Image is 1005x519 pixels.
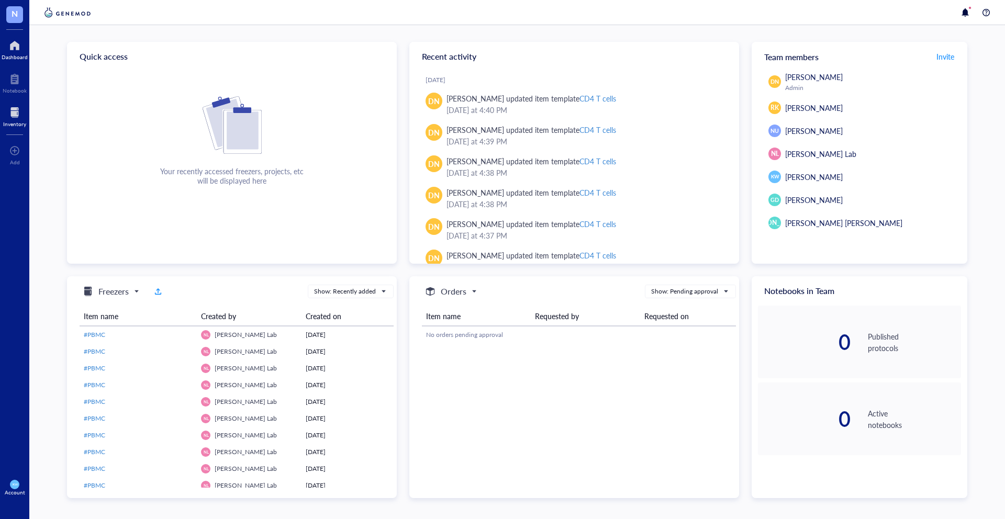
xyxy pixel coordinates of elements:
div: [DATE] [426,76,731,84]
span: N [12,7,18,20]
span: [PERSON_NAME] [785,72,843,82]
div: [DATE] at 4:37 PM [446,230,722,241]
span: #PBMC [84,397,105,406]
div: [DATE] at 4:38 PM [446,167,722,178]
span: #PBMC [84,464,105,473]
div: Inventory [3,121,26,127]
div: 0 [758,409,851,430]
div: [DATE] [306,464,389,473]
div: Add [10,159,20,165]
div: Dashboard [2,54,28,60]
div: [DATE] [306,447,389,457]
div: Team members [752,42,967,71]
a: #PBMC [84,464,193,473]
span: [PERSON_NAME] Lab [215,364,277,373]
div: [DATE] at 4:39 PM [446,136,722,147]
a: Notebook [3,71,27,94]
span: NL [203,366,208,370]
th: Created on [301,307,394,326]
span: DN [428,221,440,232]
a: #PBMC [84,414,193,423]
div: [DATE] [306,481,389,490]
span: RK [770,103,779,112]
span: [PERSON_NAME] Lab [215,464,277,473]
div: CD4 T cells [579,219,616,229]
span: DN [428,189,440,201]
span: [PERSON_NAME] Lab [215,414,277,423]
span: [PERSON_NAME] [PERSON_NAME] [785,218,902,228]
span: [PERSON_NAME] Lab [215,330,277,339]
th: Item name [80,307,197,326]
span: DN [428,95,440,107]
span: #PBMC [84,347,105,356]
span: [PERSON_NAME] Lab [215,481,277,490]
div: Show: Pending approval [651,287,718,296]
span: [PERSON_NAME] Lab [215,380,277,389]
div: [DATE] [306,364,389,373]
span: #PBMC [84,364,105,373]
a: #PBMC [84,330,193,340]
div: [DATE] [306,330,389,340]
a: DN[PERSON_NAME] updated item templateCD4 T cells[DATE] at 4:36 PM [418,245,731,277]
div: [DATE] [306,380,389,390]
a: #PBMC [84,431,193,440]
span: [PERSON_NAME] [785,195,843,205]
span: #PBMC [84,447,105,456]
span: [PERSON_NAME] [785,126,843,136]
span: NU [770,127,779,135]
div: CD4 T cells [579,93,616,104]
div: CD4 T cells [579,156,616,166]
span: [PERSON_NAME] [785,103,843,113]
a: #PBMC [84,447,193,457]
span: NL [203,332,208,337]
a: Inventory [3,104,26,127]
span: NL [771,149,779,159]
span: [PERSON_NAME] [785,172,843,182]
a: #PBMC [84,347,193,356]
span: [PERSON_NAME] Lab [215,447,277,456]
th: Item name [422,307,531,326]
span: GD [770,196,779,204]
button: Invite [936,48,955,65]
a: DN[PERSON_NAME] updated item templateCD4 T cells[DATE] at 4:38 PM [418,151,731,183]
span: NL [203,433,208,437]
a: #PBMC [84,481,193,490]
span: #PBMC [84,431,105,439]
span: NL [203,483,208,488]
div: Published protocols [868,331,961,354]
div: CD4 T cells [579,187,616,198]
span: [PERSON_NAME] Lab [215,397,277,406]
div: Your recently accessed freezers, projects, etc will be displayed here [160,166,304,185]
a: #PBMC [84,364,193,373]
span: KW [12,482,17,486]
div: [DATE] at 4:38 PM [446,198,722,210]
div: [PERSON_NAME] updated item template [446,155,616,167]
a: #PBMC [84,380,193,390]
span: NL [203,382,208,387]
span: [PERSON_NAME] [750,218,800,228]
div: Show: Recently added [314,287,376,296]
div: Account [5,489,25,495]
div: [DATE] [306,414,389,423]
div: [DATE] [306,431,389,440]
div: Quick access [67,42,397,71]
div: [PERSON_NAME] updated item template [446,187,616,198]
a: DN[PERSON_NAME] updated item templateCD4 T cells[DATE] at 4:37 PM [418,214,731,245]
img: genemod-logo [42,6,93,19]
span: KW [770,173,779,180]
th: Requested by [531,307,640,326]
span: NL [203,399,208,404]
a: #PBMC [84,397,193,407]
div: [DATE] [306,397,389,407]
span: NL [203,449,208,454]
h5: Freezers [98,285,129,298]
img: Cf+DiIyRRx+BTSbnYhsZzE9to3+AfuhVxcka4spAAAAAElFTkSuQmCC [203,96,262,154]
span: DN [428,158,440,170]
span: [PERSON_NAME] Lab [785,149,856,159]
span: DN [428,127,440,138]
th: Requested on [640,307,736,326]
span: #PBMC [84,414,105,423]
div: Notebook [3,87,27,94]
h5: Orders [441,285,466,298]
